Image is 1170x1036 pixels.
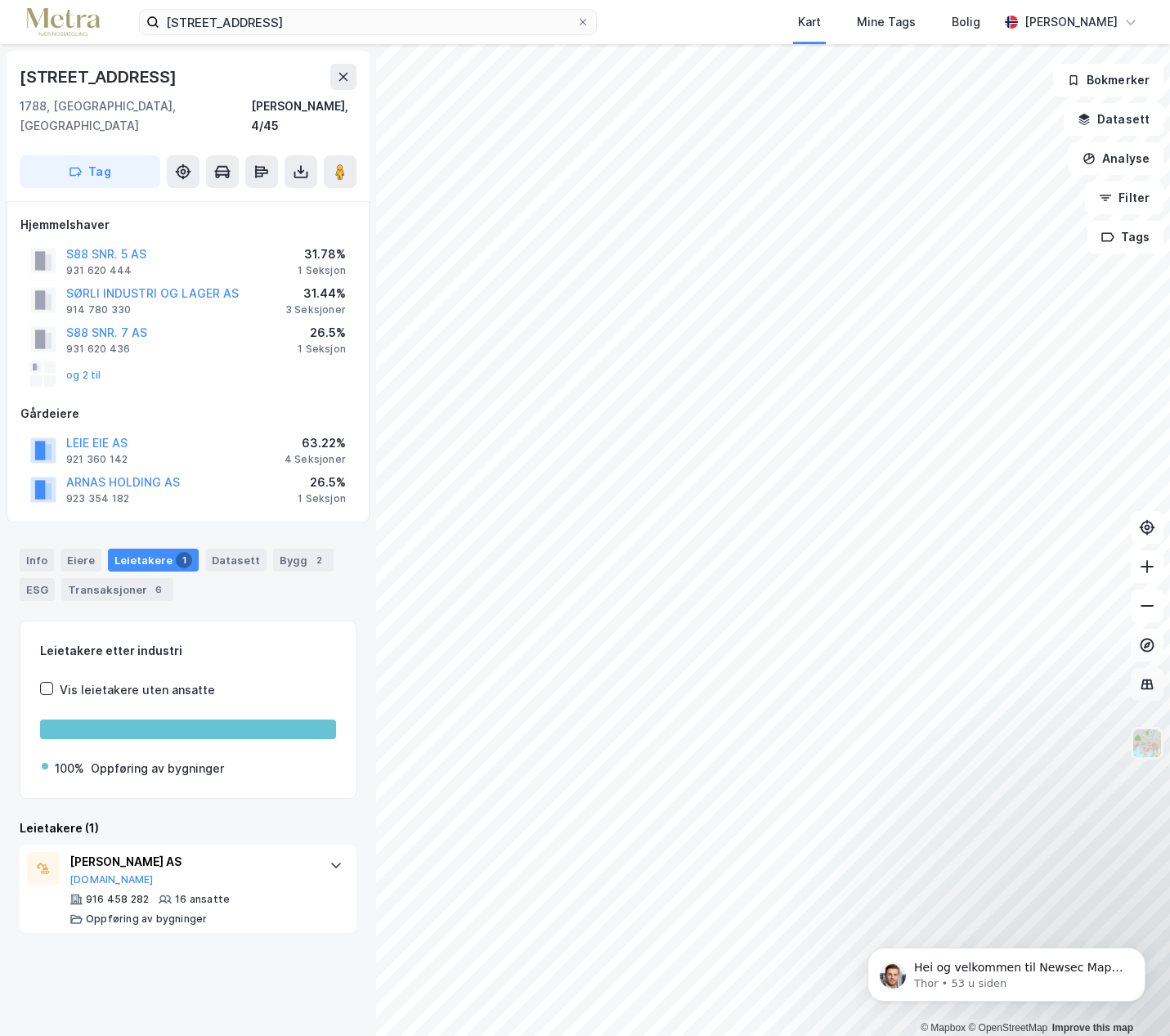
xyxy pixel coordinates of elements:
span: Hei og velkommen til Newsec Maps, [PERSON_NAME] 🥳 Om det er du lurer på så kan du enkelt chatte d... [71,47,280,126]
div: Vis leietakere uten ansatte [60,680,215,700]
button: Tag [20,155,160,188]
div: Kart [798,12,821,32]
div: 26.5% [298,473,346,492]
div: 4 Seksjoner [285,453,346,466]
div: [PERSON_NAME] AS [69,852,313,872]
div: 3 Seksjoner [285,303,346,316]
div: Leietakere [108,549,199,572]
button: Datasett [1064,103,1163,136]
div: 916 458 282 [86,893,149,906]
div: 31.78% [298,244,346,264]
a: Improve this map [1052,1022,1133,1034]
button: Filter [1085,182,1163,214]
div: [PERSON_NAME] [1024,12,1118,32]
p: Message from Thor, sent 53 u siden [71,63,282,78]
div: Hjemmelshaver [20,215,356,235]
input: Søk på adresse, matrikkel, gårdeiere, leietakere eller personer [159,10,576,34]
div: ESG [20,578,55,601]
div: 1 Seksjon [298,264,346,277]
div: Gårdeiere [20,404,356,424]
button: Bokmerker [1053,64,1163,96]
div: [STREET_ADDRESS] [20,64,180,90]
button: [DOMAIN_NAME] [69,873,154,886]
div: 2 [311,552,327,568]
div: Leietakere etter industri [40,641,336,661]
a: OpenStreetMap [968,1022,1047,1034]
a: Mapbox [921,1022,966,1034]
iframe: Intercom notifications melding [843,913,1170,1028]
div: Transaksjoner [61,578,173,601]
div: Oppføring av bygninger [91,759,224,778]
div: 1 Seksjon [298,492,346,505]
div: 931 620 436 [66,343,130,356]
div: Bygg [273,549,334,572]
div: 63.22% [285,433,346,453]
div: 26.5% [298,323,346,343]
div: 1 Seksjon [298,343,346,356]
div: 1788, [GEOGRAPHIC_DATA], [GEOGRAPHIC_DATA] [20,96,251,136]
div: Bolig [952,12,980,32]
div: Info [20,549,54,572]
div: Oppføring av bygninger [86,913,207,926]
button: Analyse [1069,142,1163,175]
img: Z [1132,728,1163,759]
div: Leietakere (1) [20,818,356,838]
button: Tags [1087,221,1163,253]
div: Mine Tags [857,12,916,32]
div: 16 ansatte [175,893,230,906]
div: Datasett [205,549,267,572]
div: 923 354 182 [66,492,129,505]
div: 931 620 444 [66,264,132,277]
div: 31.44% [285,284,346,303]
img: metra-logo.256734c3b2bbffee19d4.png [26,8,100,37]
div: 914 780 330 [66,303,131,316]
div: 1 [176,552,192,568]
div: 100% [55,759,84,778]
div: 6 [150,581,167,598]
div: Eiere [61,549,101,572]
div: 921 360 142 [66,453,128,466]
div: [PERSON_NAME], 4/45 [251,96,356,136]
